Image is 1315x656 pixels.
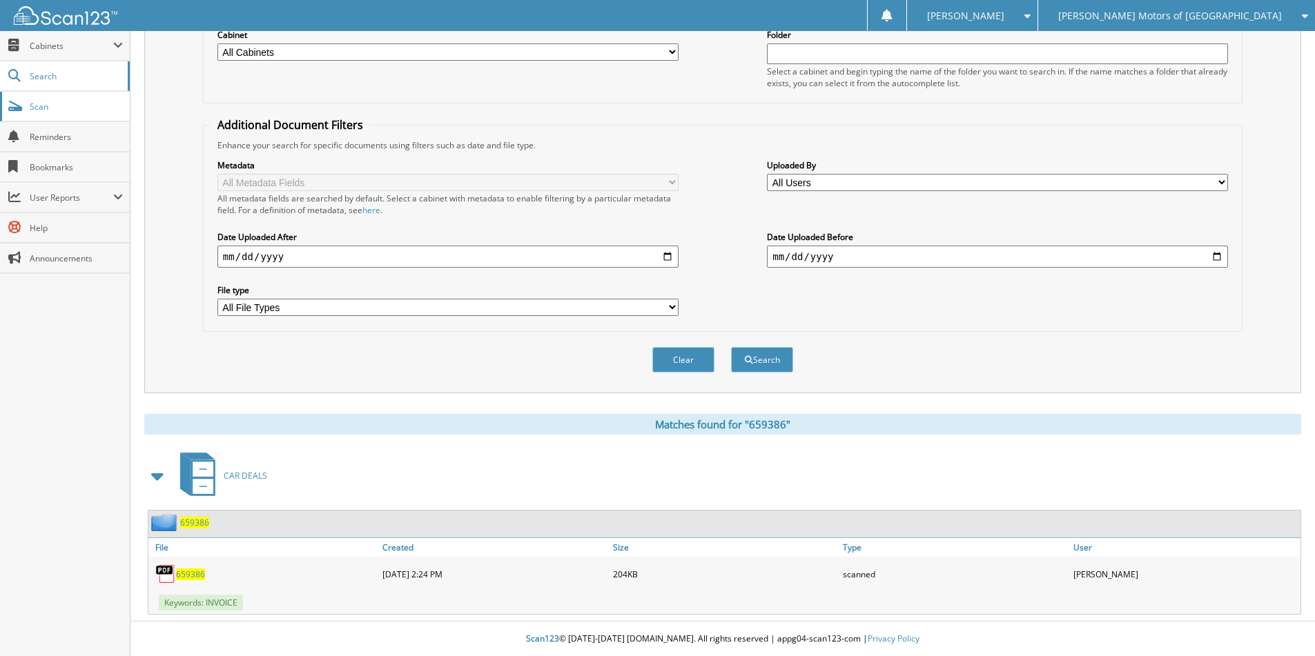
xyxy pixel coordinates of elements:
span: Scan123 [526,633,559,644]
input: start [217,246,679,268]
div: [PERSON_NAME] [1070,560,1301,588]
button: Search [731,347,793,372]
a: Privacy Policy [868,633,919,644]
a: User [1070,538,1301,557]
label: Date Uploaded Before [767,231,1228,243]
span: Search [30,70,121,82]
a: Type [839,538,1070,557]
div: All metadata fields are searched by default. Select a cabinet with metadata to enable filtering b... [217,192,679,216]
a: here [362,204,380,216]
a: Created [379,538,610,557]
div: © [DATE]-[DATE] [DOMAIN_NAME]. All rights reserved | appg04-scan123-com | [130,622,1315,656]
span: User Reports [30,192,113,203]
div: Enhance your search for specific documents using filters such as date and file type. [211,139,1235,151]
label: Uploaded By [767,159,1228,171]
a: 659386 [176,568,205,580]
input: end [767,246,1228,268]
img: scan123-logo-white.svg [14,6,117,25]
span: Scan [30,101,123,112]
span: [PERSON_NAME] [927,12,1004,20]
div: 204KB [610,560,840,588]
label: Folder [767,29,1228,41]
label: Metadata [217,159,679,171]
div: [DATE] 2:24 PM [379,560,610,588]
iframe: Chat Widget [1246,590,1315,656]
span: Cabinets [30,40,113,52]
img: folder2.png [151,514,180,531]
a: Size [610,538,840,557]
span: [PERSON_NAME] Motors of [GEOGRAPHIC_DATA] [1058,12,1282,20]
div: Matches found for "659386" [144,414,1301,435]
legend: Additional Document Filters [211,117,370,132]
a: 659386 [180,517,209,528]
img: PDF.png [155,564,176,584]
span: Reminders [30,131,123,143]
label: Cabinet [217,29,679,41]
span: Help [30,222,123,234]
span: CAR DEALS [224,470,267,481]
span: Keywords: INVOICE [159,595,243,610]
a: File [148,538,379,557]
span: Bookmarks [30,161,123,173]
button: Clear [652,347,714,372]
label: File type [217,284,679,296]
div: scanned [839,560,1070,588]
div: Select a cabinet and begin typing the name of the folder you want to search in. If the name match... [767,66,1228,89]
a: CAR DEALS [172,448,267,503]
span: Announcements [30,252,123,264]
label: Date Uploaded After [217,231,679,243]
